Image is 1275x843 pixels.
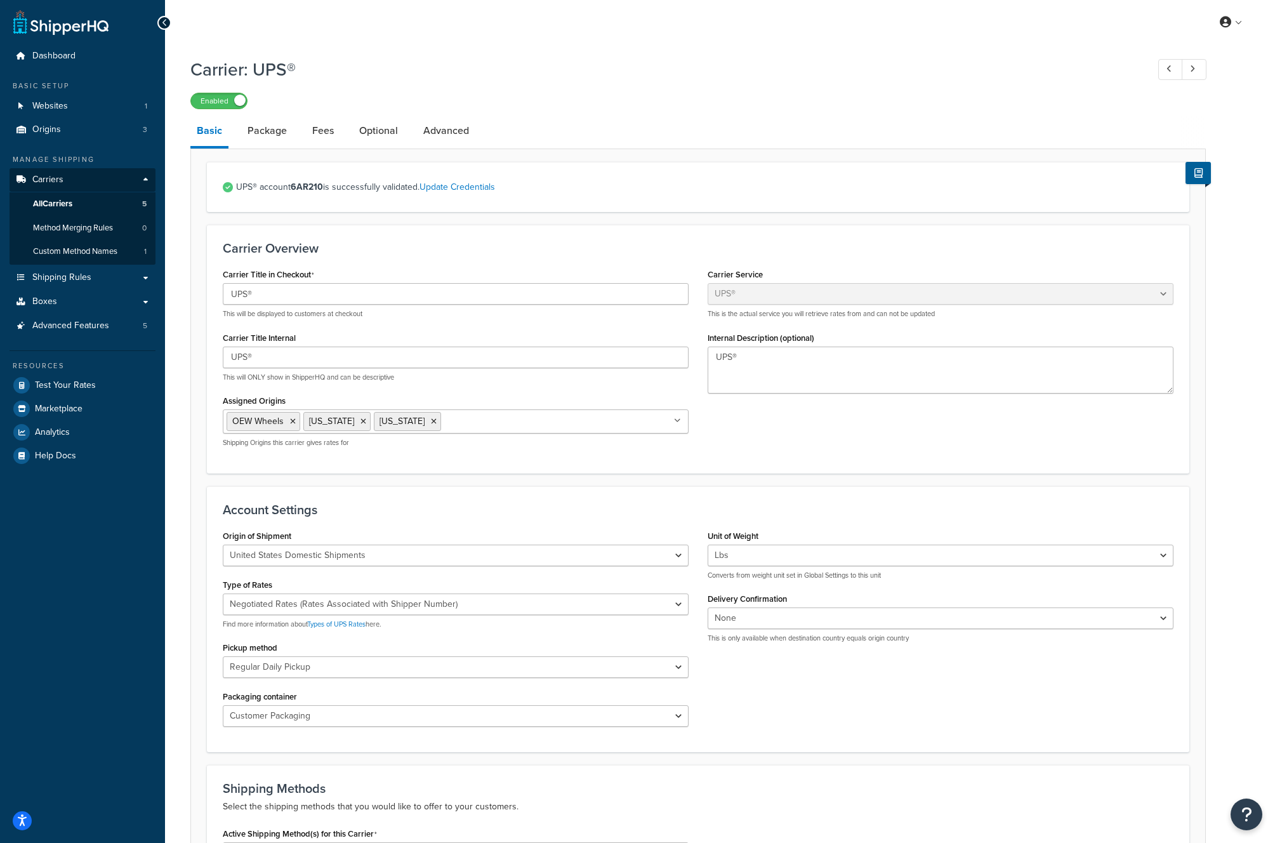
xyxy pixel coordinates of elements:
[145,101,147,112] span: 1
[708,270,763,279] label: Carrier Service
[223,692,297,701] label: Packaging container
[223,829,377,839] label: Active Shipping Method(s) for this Carrier
[10,168,155,192] a: Carriers
[1186,162,1211,184] button: Show Help Docs
[10,314,155,338] a: Advanced Features5
[417,116,475,146] a: Advanced
[142,223,147,234] span: 0
[223,438,689,448] p: Shipping Origins this carrier gives rates for
[223,643,277,653] label: Pickup method
[10,216,155,240] li: Method Merging Rules
[10,444,155,467] a: Help Docs
[708,594,787,604] label: Delivery Confirmation
[10,216,155,240] a: Method Merging Rules0
[223,333,296,343] label: Carrier Title Internal
[10,266,155,289] a: Shipping Rules
[223,503,1173,517] h3: Account Settings
[10,290,155,314] a: Boxes
[236,178,1173,196] span: UPS® account is successfully validated.
[32,296,57,307] span: Boxes
[10,118,155,142] a: Origins3
[32,175,63,185] span: Carriers
[35,451,76,461] span: Help Docs
[10,118,155,142] li: Origins
[223,270,314,280] label: Carrier Title in Checkout
[1158,59,1183,80] a: Previous Record
[33,199,72,209] span: All Carriers
[10,314,155,338] li: Advanced Features
[32,272,91,283] span: Shipping Rules
[190,116,228,149] a: Basic
[143,321,147,331] span: 5
[307,619,366,629] a: Types of UPS Rates
[708,309,1173,319] p: This is the actual service you will retrieve rates from and can not be updated
[35,404,83,415] span: Marketplace
[708,531,758,541] label: Unit of Weight
[223,373,689,382] p: This will ONLY show in ShipperHQ and can be descriptive
[708,333,814,343] label: Internal Description (optional)
[232,415,284,428] span: OEW Wheels
[10,81,155,91] div: Basic Setup
[35,380,96,391] span: Test Your Rates
[223,309,689,319] p: This will be displayed to customers at checkout
[10,44,155,68] a: Dashboard
[10,361,155,371] div: Resources
[143,124,147,135] span: 3
[309,415,354,428] span: [US_STATE]
[10,374,155,397] a: Test Your Rates
[241,116,293,146] a: Package
[10,192,155,216] a: AllCarriers5
[1182,59,1206,80] a: Next Record
[223,799,1173,814] p: Select the shipping methods that you would like to offer to your customers.
[10,240,155,263] a: Custom Method Names1
[10,397,155,420] a: Marketplace
[142,199,147,209] span: 5
[10,421,155,444] a: Analytics
[32,124,61,135] span: Origins
[223,781,1173,795] h3: Shipping Methods
[190,57,1135,82] h1: Carrier: UPS®
[10,95,155,118] a: Websites1
[223,396,286,406] label: Assigned Origins
[191,93,247,109] label: Enabled
[1231,799,1262,830] button: Open Resource Center
[223,580,272,590] label: Type of Rates
[10,95,155,118] li: Websites
[223,620,689,629] p: Find more information about here.
[32,321,109,331] span: Advanced Features
[10,240,155,263] li: Custom Method Names
[708,347,1173,394] textarea: UPS®
[380,415,425,428] span: [US_STATE]
[144,246,147,257] span: 1
[223,241,1173,255] h3: Carrier Overview
[223,531,291,541] label: Origin of Shipment
[708,571,1173,580] p: Converts from weight unit set in Global Settings to this unit
[306,116,340,146] a: Fees
[35,427,70,438] span: Analytics
[419,180,495,194] a: Update Credentials
[33,246,117,257] span: Custom Method Names
[10,168,155,265] li: Carriers
[10,154,155,165] div: Manage Shipping
[708,634,1173,643] p: This is only available when destination country equals origin country
[32,51,76,62] span: Dashboard
[32,101,68,112] span: Websites
[353,116,404,146] a: Optional
[291,180,323,194] strong: 6AR210
[33,223,113,234] span: Method Merging Rules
